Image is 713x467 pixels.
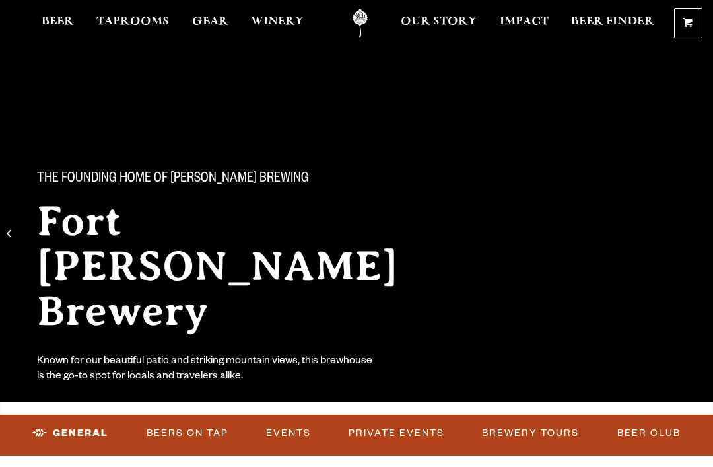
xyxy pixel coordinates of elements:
[184,9,237,38] a: Gear
[571,17,654,27] span: Beer Finder
[88,9,178,38] a: Taprooms
[562,9,663,38] a: Beer Finder
[37,355,375,385] div: Known for our beautiful patio and striking mountain views, this brewhouse is the go-to spot for l...
[401,17,477,27] span: Our Story
[27,418,114,449] a: General
[141,418,234,449] a: Beers on Tap
[500,17,549,27] span: Impact
[242,9,312,38] a: Winery
[261,418,316,449] a: Events
[42,17,74,27] span: Beer
[33,9,83,38] a: Beer
[96,17,169,27] span: Taprooms
[477,418,584,449] a: Brewery Tours
[612,418,686,449] a: Beer Club
[37,199,449,334] h2: Fort [PERSON_NAME] Brewery
[251,17,304,27] span: Winery
[392,9,485,38] a: Our Story
[343,418,450,449] a: Private Events
[335,9,385,38] a: Odell Home
[192,17,228,27] span: Gear
[37,171,309,188] span: The Founding Home of [PERSON_NAME] Brewing
[491,9,557,38] a: Impact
